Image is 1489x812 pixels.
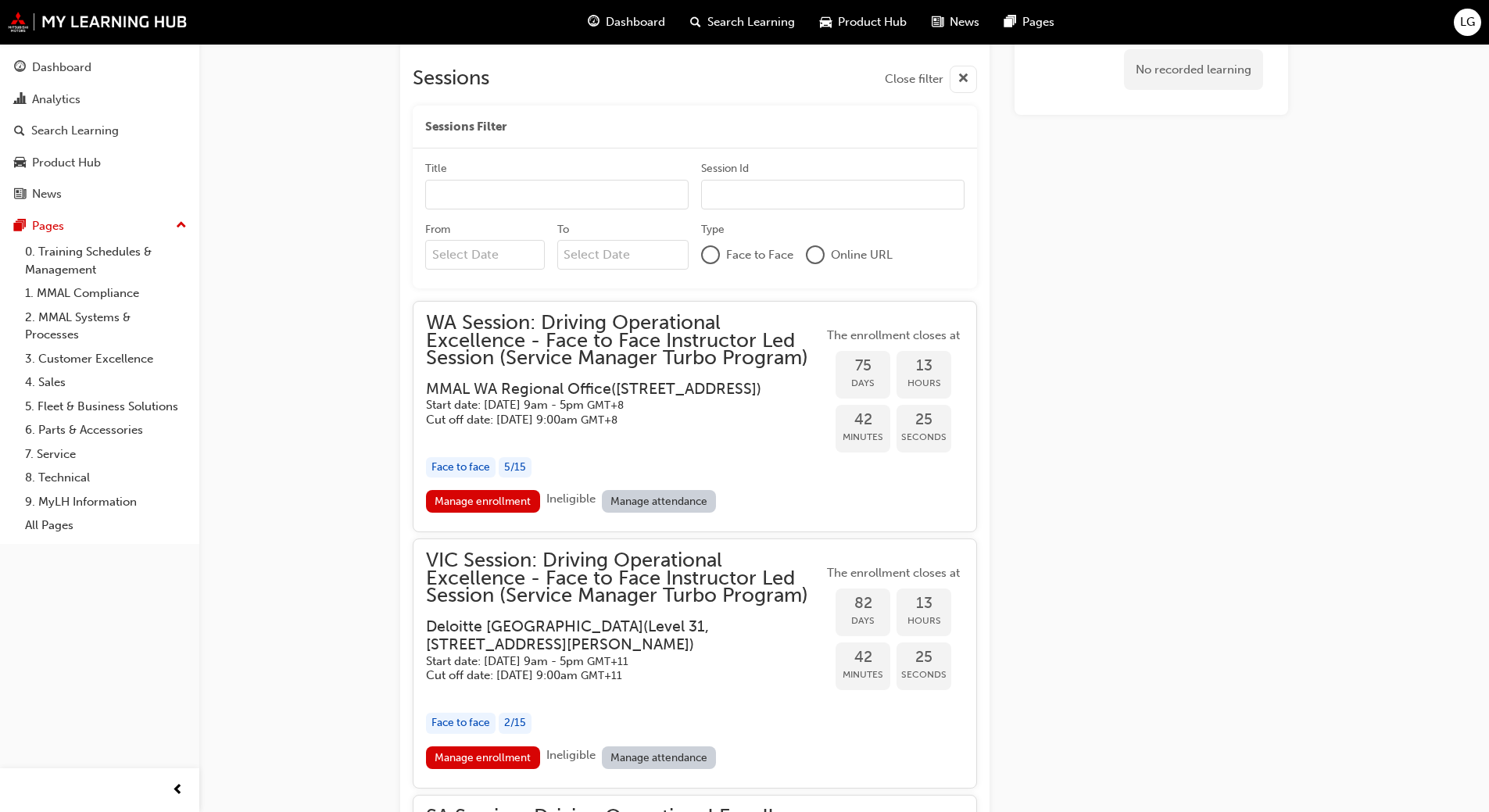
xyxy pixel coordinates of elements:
[14,61,26,75] span: guage-icon
[701,161,749,177] div: Session Id
[701,180,965,209] input: Session Id
[426,314,823,367] span: WA Session: Driving Operational Excellence - Face to Face Instructor Led Session (Service Manager...
[726,246,793,264] span: Face to Face
[897,411,951,429] span: 25
[6,50,193,212] button: DashboardAnalyticsSearch LearningProduct HubNews
[176,216,187,236] span: up-icon
[426,713,496,734] div: Face to face
[6,212,193,241] button: Pages
[820,13,832,32] span: car-icon
[19,442,193,467] a: 7. Service
[836,666,890,684] span: Minutes
[897,357,951,375] span: 13
[6,53,193,82] a: Dashboard
[6,180,193,209] a: News
[425,222,450,238] div: From
[557,240,689,270] input: To
[836,428,890,446] span: Minutes
[6,148,193,177] a: Product Hub
[426,314,964,519] button: WA Session: Driving Operational Excellence - Face to Face Instructor Led Session (Service Manager...
[426,746,540,769] a: Manage enrollment
[992,6,1067,38] a: pages-iconPages
[426,654,798,669] h5: Start date: [DATE] 9am - 5pm
[897,374,951,392] span: Hours
[919,6,992,38] a: news-iconNews
[32,91,81,109] div: Analytics
[6,116,193,145] a: Search Learning
[425,161,447,177] div: Title
[426,490,540,513] a: Manage enrollment
[19,395,193,419] a: 5. Fleet & Business Solutions
[836,411,890,429] span: 42
[957,70,969,89] span: cross-icon
[19,490,193,514] a: 9. MyLH Information
[606,13,665,31] span: Dashboard
[897,649,951,667] span: 25
[690,13,701,32] span: search-icon
[499,713,532,734] div: 2 / 15
[897,428,951,446] span: Seconds
[823,327,964,345] span: The enrollment closes at
[8,12,188,32] a: mmal
[6,85,193,114] a: Analytics
[831,246,893,264] span: Online URL
[588,13,600,32] span: guage-icon
[823,564,964,582] span: The enrollment closes at
[1004,13,1016,32] span: pages-icon
[14,124,25,138] span: search-icon
[19,281,193,306] a: 1. MMAL Compliance
[426,398,798,413] h5: Start date: [DATE] 9am - 5pm
[897,612,951,630] span: Hours
[14,93,26,107] span: chart-icon
[836,357,890,375] span: 75
[885,70,943,88] span: Close filter
[807,6,919,38] a: car-iconProduct Hub
[707,13,795,31] span: Search Learning
[678,6,807,38] a: search-iconSearch Learning
[581,669,622,682] span: Australian Eastern Daylight Time GMT+11
[426,380,798,398] h3: MMAL WA Regional Office ( [STREET_ADDRESS] )
[19,466,193,490] a: 8. Technical
[836,612,890,630] span: Days
[587,655,628,668] span: Australian Eastern Daylight Time GMT+11
[32,154,101,172] div: Product Hub
[885,66,977,93] button: Close filter
[19,370,193,395] a: 4. Sales
[425,118,506,136] span: Sessions Filter
[1460,13,1475,31] span: LG
[838,13,907,31] span: Product Hub
[1124,48,1263,90] div: No recorded learning
[14,156,26,170] span: car-icon
[19,306,193,347] a: 2. MMAL Systems & Processes
[575,6,678,38] a: guage-iconDashboard
[19,513,193,538] a: All Pages
[14,220,26,234] span: pages-icon
[426,552,823,605] span: VIC Session: Driving Operational Excellence - Face to Face Instructor Led Session (Service Manage...
[546,748,596,762] span: Ineligible
[19,240,193,281] a: 0. Training Schedules & Management
[897,595,951,613] span: 13
[836,649,890,667] span: 42
[897,666,951,684] span: Seconds
[32,217,64,235] div: Pages
[32,185,62,203] div: News
[31,122,119,140] div: Search Learning
[587,399,624,412] span: Australian Western Standard Time GMT+8
[499,457,532,478] div: 5 / 15
[932,13,943,32] span: news-icon
[836,595,890,613] span: 82
[172,781,184,800] span: prev-icon
[426,457,496,478] div: Face to face
[1454,9,1481,36] button: LG
[581,413,617,427] span: Australian Western Standard Time GMT+8
[557,222,569,238] div: To
[602,490,717,513] a: Manage attendance
[426,668,798,683] h5: Cut off date: [DATE] 9:00am
[836,374,890,392] span: Days
[19,347,193,371] a: 3. Customer Excellence
[425,180,689,209] input: Title
[426,413,798,427] h5: Cut off date: [DATE] 9:00am
[701,222,725,238] div: Type
[602,746,717,769] a: Manage attendance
